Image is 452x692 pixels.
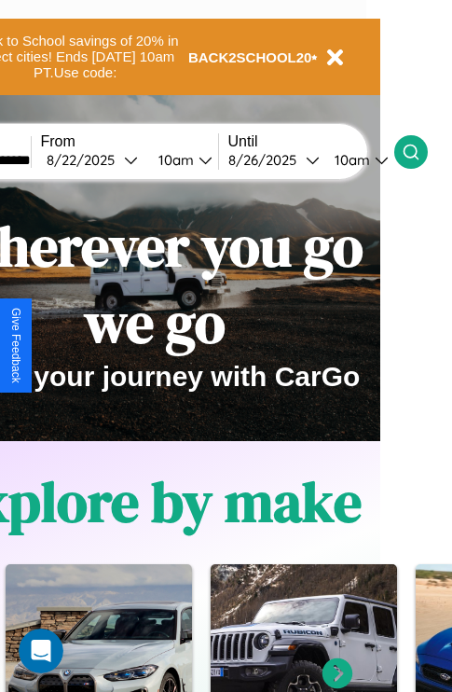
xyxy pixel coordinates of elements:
[144,150,218,170] button: 10am
[41,133,218,150] label: From
[228,151,306,169] div: 8 / 26 / 2025
[188,49,312,65] b: BACK2SCHOOL20
[149,151,199,169] div: 10am
[320,150,394,170] button: 10am
[19,629,63,673] iframe: Intercom live chat
[228,133,394,150] label: Until
[9,308,22,383] div: Give Feedback
[47,151,124,169] div: 8 / 22 / 2025
[325,151,375,169] div: 10am
[41,150,144,170] button: 8/22/2025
